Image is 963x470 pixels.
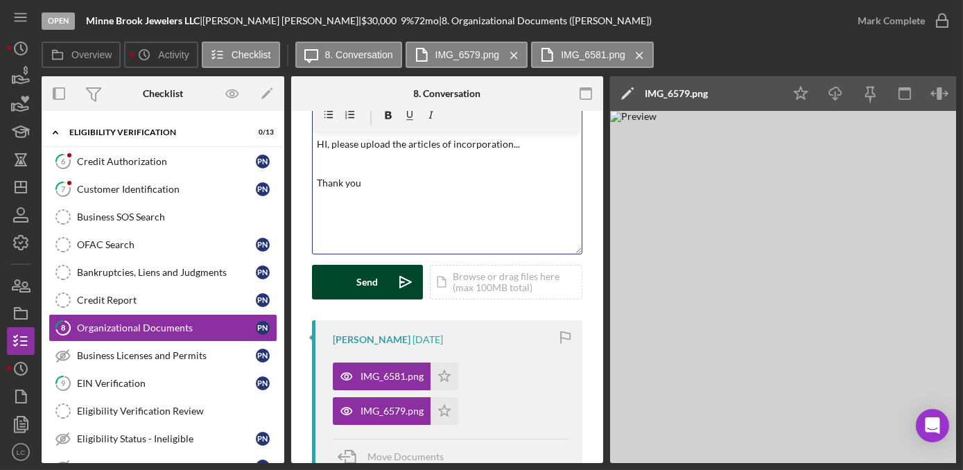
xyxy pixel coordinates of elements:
[49,148,277,175] a: 6Credit AuthorizationPN
[256,432,270,446] div: P N
[256,293,270,307] div: P N
[77,267,256,278] div: Bankruptcies, Liens and Judgments
[645,88,708,99] div: IMG_6579.png
[158,49,189,60] label: Activity
[61,184,66,193] tspan: 7
[858,7,925,35] div: Mark Complete
[333,397,458,425] button: IMG_6579.png
[49,314,277,342] a: 8Organizational DocumentsPN
[77,433,256,444] div: Eligibility Status - Ineligible
[77,239,256,250] div: OFAC Search
[333,334,410,345] div: [PERSON_NAME]
[249,128,274,137] div: 0 / 13
[312,265,423,299] button: Send
[77,322,256,333] div: Organizational Documents
[439,15,652,26] div: | 8. Organizational Documents ([PERSON_NAME])
[77,211,277,223] div: Business SOS Search
[317,175,578,191] p: Thank you
[256,321,270,335] div: P N
[256,266,270,279] div: P N
[361,371,424,382] div: IMG_6581.png
[49,397,277,425] a: Eligibility Verification Review
[77,350,256,361] div: Business Licenses and Permits
[202,15,361,26] div: [PERSON_NAME] [PERSON_NAME] |
[77,156,256,167] div: Credit Authorization
[256,155,270,168] div: P N
[49,259,277,286] a: Bankruptcies, Liens and JudgmentsPN
[531,42,654,68] button: IMG_6581.png
[367,451,444,462] span: Move Documents
[71,49,112,60] label: Overview
[61,323,65,332] tspan: 8
[256,376,270,390] div: P N
[86,15,202,26] div: |
[357,265,379,299] div: Send
[49,342,277,369] a: Business Licenses and PermitsPN
[414,15,439,26] div: 72 mo
[256,349,270,363] div: P N
[317,137,578,152] p: HI, please upload the articles of incorporation...
[77,406,277,417] div: Eligibility Verification Review
[413,334,443,345] time: 2025-09-13 00:36
[325,49,393,60] label: 8. Conversation
[49,369,277,397] a: 9EIN VerificationPN
[42,12,75,30] div: Open
[49,425,277,453] a: Eligibility Status - IneligiblePN
[361,406,424,417] div: IMG_6579.png
[86,15,200,26] b: Minne Brook Jewelers LLC
[143,88,183,99] div: Checklist
[361,15,397,26] span: $30,000
[232,49,271,60] label: Checklist
[916,409,949,442] div: Open Intercom Messenger
[561,49,625,60] label: IMG_6581.png
[295,42,402,68] button: 8. Conversation
[844,7,956,35] button: Mark Complete
[256,238,270,252] div: P N
[7,438,35,466] button: LC
[77,295,256,306] div: Credit Report
[256,182,270,196] div: P N
[202,42,280,68] button: Checklist
[69,128,239,137] div: Eligibility Verification
[49,286,277,314] a: Credit ReportPN
[49,231,277,259] a: OFAC SearchPN
[61,157,66,166] tspan: 6
[401,15,414,26] div: 9 %
[61,378,66,388] tspan: 9
[17,449,25,456] text: LC
[406,42,528,68] button: IMG_6579.png
[435,49,500,60] label: IMG_6579.png
[333,363,458,390] button: IMG_6581.png
[42,42,121,68] button: Overview
[77,378,256,389] div: EIN Verification
[414,88,481,99] div: 8. Conversation
[49,203,277,231] a: Business SOS Search
[77,184,256,195] div: Customer Identification
[49,175,277,203] a: 7Customer IdentificationPN
[124,42,198,68] button: Activity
